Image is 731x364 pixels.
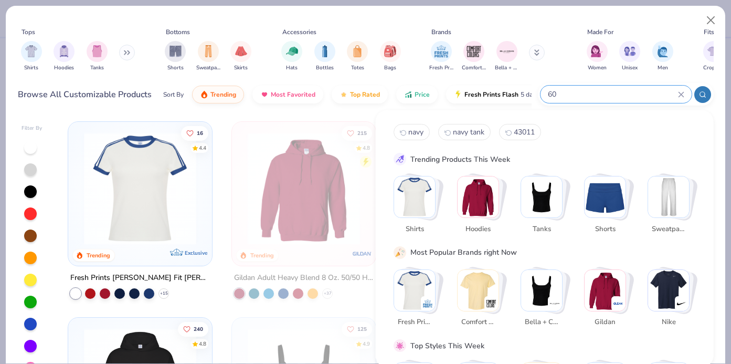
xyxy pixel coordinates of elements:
[160,290,168,297] span: + 15
[347,41,368,72] button: filter button
[658,64,668,72] span: Men
[199,340,206,348] div: 4.8
[464,90,518,99] span: Fresh Prints Flash
[521,176,569,238] button: Stack Card Button Tanks
[408,127,423,137] span: navy
[486,298,496,308] img: Comfort Colors
[357,326,367,331] span: 125
[230,41,251,72] button: filter button
[319,45,331,57] img: Bottles Image
[21,41,42,72] button: filter button
[196,64,220,72] span: Sweatpants
[394,269,435,310] img: Fresh Prints
[314,41,335,72] div: filter for Bottles
[521,269,562,310] img: Bella + Canvas
[410,153,510,164] div: Trending Products This Week
[703,64,724,72] span: Cropped
[230,41,251,72] div: filter for Skirts
[363,340,370,348] div: 4.9
[707,45,719,57] img: Cropped Image
[433,44,449,59] img: Fresh Prints Image
[648,176,696,238] button: Stack Card Button Sweatpants
[316,64,334,72] span: Bottles
[165,41,186,72] button: filter button
[203,45,214,57] img: Sweatpants Image
[619,41,640,72] div: filter for Unisex
[25,45,37,57] img: Shirts Image
[652,41,673,72] div: filter for Men
[395,154,405,164] img: trend_line.gif
[613,298,623,308] img: Gildan
[588,317,622,328] span: Gildan
[282,27,316,37] div: Accessories
[235,45,247,57] img: Skirts Image
[429,41,453,72] div: filter for Fresh Prints
[648,176,689,217] img: Sweatpants
[458,176,499,217] img: Hoodies
[340,90,348,99] img: TopRated.gif
[181,126,208,140] button: Like
[332,86,388,103] button: Top Rated
[588,64,607,72] span: Women
[585,269,626,310] img: Gildan
[281,41,302,72] button: filter button
[648,269,689,310] img: Nike
[384,64,396,72] span: Bags
[461,224,495,234] span: Hoodies
[395,341,405,350] img: pink_star.gif
[87,41,108,72] button: filter button
[429,64,453,72] span: Fresh Prints
[462,64,486,72] span: Comfort Colors
[395,247,405,257] img: party_popper.gif
[453,127,484,137] span: navy tank
[166,27,190,37] div: Bottoms
[185,249,207,256] span: Exclusive
[352,243,373,264] img: Gildan logo
[199,144,206,152] div: 4.4
[397,224,431,234] span: Shirts
[54,64,74,72] span: Hoodies
[458,269,499,310] img: Comfort Colors
[24,64,38,72] span: Shirts
[549,298,560,308] img: Bella + Canvas
[194,326,203,331] span: 240
[651,317,685,328] span: Nike
[347,41,368,72] div: filter for Totes
[22,27,35,37] div: Tops
[462,41,486,72] button: filter button
[18,88,152,101] div: Browse All Customizable Products
[234,272,374,285] div: Gildan Adult Heavy Blend 8 Oz. 50/50 Hooded Sweatshirt
[657,45,669,57] img: Men Image
[499,44,515,59] img: Bella + Canvas Image
[410,340,484,351] div: Top Styles This Week
[87,41,108,72] div: filter for Tanks
[380,41,401,72] div: filter for Bags
[197,130,203,136] span: 16
[380,41,401,72] button: filter button
[676,298,687,308] img: Nike
[79,132,202,245] img: e5540c4d-e74a-4e58-9a52-192fe86bec9f
[90,64,104,72] span: Tanks
[286,45,298,57] img: Hats Image
[396,86,438,103] button: Price
[547,88,678,100] input: Try "T-Shirt"
[521,269,569,331] button: Stack Card Button Bella + Canvas
[70,272,210,285] div: Fresh Prints [PERSON_NAME] Fit [PERSON_NAME] Shirt with Stripes
[704,27,714,37] div: Fits
[648,269,696,331] button: Stack Card Button Nike
[521,89,559,101] span: 5 day delivery
[524,224,558,234] span: Tanks
[584,269,632,331] button: Stack Card Button Gildan
[514,127,535,137] span: 43011
[234,64,248,72] span: Skirts
[271,90,315,99] span: Most Favorited
[351,64,364,72] span: Totes
[438,124,491,140] button: navy tank1
[192,86,244,103] button: Trending
[454,90,462,99] img: flash.gif
[584,176,632,238] button: Stack Card Button Shorts
[587,41,608,72] button: filter button
[457,176,505,238] button: Stack Card Button Hoodies
[357,130,367,136] span: 215
[587,27,613,37] div: Made For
